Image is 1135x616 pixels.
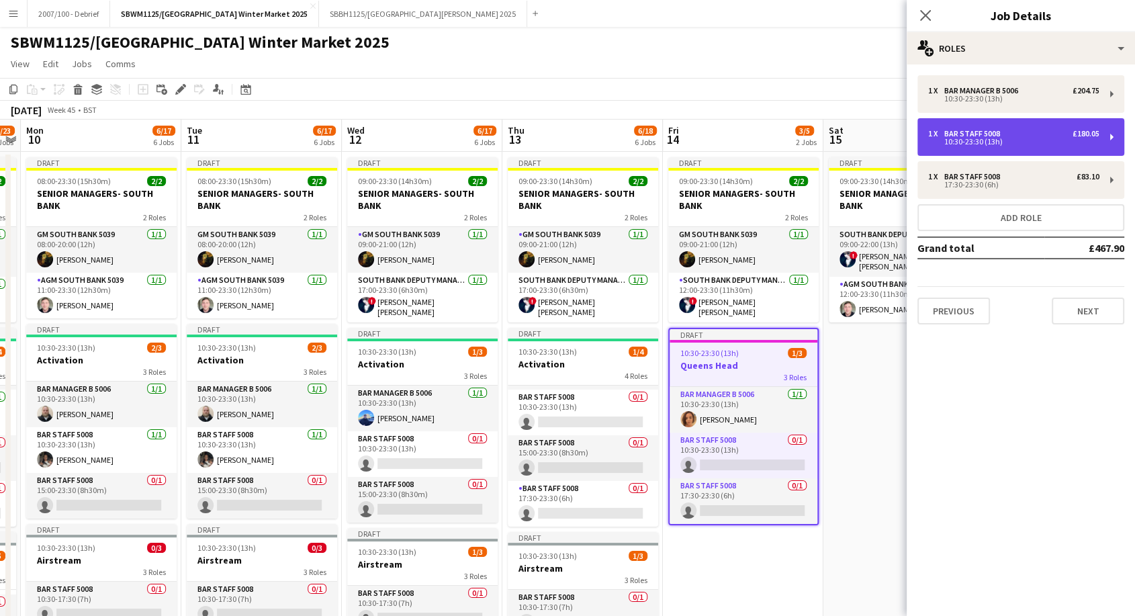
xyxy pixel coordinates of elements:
h1: SBWM1125/[GEOGRAPHIC_DATA] Winter Market 2025 [11,32,390,52]
app-card-role: Bar Staff 50080/115:00-23:30 (8h30m) [347,477,498,523]
app-card-role: South Bank Deputy Manager 50391/109:00-22:00 (13h)![PERSON_NAME] [PERSON_NAME] [829,227,979,277]
app-card-role: Bar Manager B 50061/110:30-23:30 (13h)[PERSON_NAME] [670,387,817,433]
div: Draft09:00-23:30 (14h30m)2/2SENIOR MANAGERS- SOUTH BANK2 RolesGM South Bank 50391/109:00-21:00 (1... [668,157,819,322]
div: £204.75 [1073,86,1099,95]
div: Draft [347,157,498,168]
span: 1/3 [629,551,647,561]
span: 2/2 [468,176,487,186]
app-card-role: AGM South Bank 50391/111:00-23:30 (12h30m)[PERSON_NAME] [187,273,337,318]
div: Draft [187,157,337,168]
span: 10:30-23:30 (13h) [358,547,416,557]
span: 1/3 [468,347,487,357]
div: Draft [829,157,979,168]
div: Bar Manager B 5006 [944,86,1024,95]
span: 10:30-23:30 (13h) [358,347,416,357]
h3: Airstream [187,554,337,566]
span: Thu [508,124,525,136]
app-job-card: Draft10:30-23:30 (13h)1/3Activation3 RolesBar Manager B 50061/110:30-23:30 (13h)[PERSON_NAME]Bar ... [347,328,498,523]
span: 2 Roles [464,212,487,222]
h3: SENIOR MANAGERS- SOUTH BANK [187,187,337,212]
app-card-role: GM South Bank 50391/108:00-20:00 (12h)[PERSON_NAME] [26,227,177,273]
span: 0/3 [308,543,326,553]
span: 10:30-23:30 (13h) [37,343,95,353]
span: View [11,58,30,70]
span: 2 Roles [304,212,326,222]
div: Draft [187,524,337,535]
span: 08:00-23:30 (15h30m) [37,176,111,186]
button: 2007/100 - Debrief [28,1,110,27]
app-job-card: Draft09:00-23:30 (14h30m)2/2SENIOR MANAGERS- SOUTH BANK2 RolesGM South Bank 50391/109:00-21:00 (1... [347,157,498,322]
app-job-card: Draft10:30-23:30 (13h)2/3Activation3 RolesBar Manager B 50061/110:30-23:30 (13h)[PERSON_NAME]Bar ... [26,324,177,519]
span: Wed [347,124,365,136]
div: Draft [508,157,658,168]
span: 15 [827,132,844,147]
td: £467.90 [1044,237,1124,259]
span: 3 Roles [304,367,326,377]
span: 3 Roles [143,567,166,577]
div: 10:30-23:30 (13h) [928,138,1099,145]
div: Draft [26,524,177,535]
h3: Activation [508,358,658,370]
app-card-role: Bar Staff 50081/110:30-23:30 (13h)[PERSON_NAME] [187,427,337,473]
app-card-role: Bar Staff 50080/110:30-23:30 (13h) [347,431,498,477]
span: Comms [105,58,136,70]
span: 6/17 [473,126,496,136]
span: 1/3 [788,348,807,358]
span: Week 45 [44,105,78,115]
span: 2/2 [629,176,647,186]
h3: Airstream [508,562,658,574]
h3: SENIOR MANAGERS- SOUTH BANK [668,187,819,212]
div: Draft [26,157,177,168]
div: Draft [347,328,498,339]
span: 09:00-23:30 (14h30m) [518,176,592,186]
span: 2 Roles [785,212,808,222]
span: 14 [666,132,679,147]
h3: Queens Head [670,359,817,371]
span: 13 [506,132,525,147]
span: 2/3 [308,343,326,353]
span: 3 Roles [304,567,326,577]
div: BST [83,105,97,115]
button: SBWM1125/[GEOGRAPHIC_DATA] Winter Market 2025 [110,1,319,27]
app-job-card: Draft09:00-23:30 (14h30m)2/2SENIOR MANAGERS- SOUTH BANK2 RolesSouth Bank Deputy Manager 50391/109... [829,157,979,322]
div: Bar Staff 5008 [944,129,1005,138]
app-card-role: GM South Bank 50391/109:00-21:00 (12h)[PERSON_NAME] [347,227,498,273]
app-job-card: Draft10:30-23:30 (13h)1/4Activation4 RolesBar Manager B 50061/110:30-23:30 (13h)[PERSON_NAME]Bar ... [508,328,658,527]
app-job-card: Draft09:00-23:30 (14h30m)2/2SENIOR MANAGERS- SOUTH BANK2 RolesGM South Bank 50391/109:00-21:00 (1... [508,157,658,322]
app-card-role: GM South Bank 50391/109:00-21:00 (12h)[PERSON_NAME] [668,227,819,273]
div: Draft [508,328,658,339]
span: 3 Roles [784,372,807,382]
h3: Activation [187,354,337,366]
span: 1/3 [468,547,487,557]
div: 1 x [928,86,944,95]
div: [DATE] [11,103,42,117]
h3: Airstream [26,554,177,566]
a: Jobs [66,55,97,73]
span: 08:00-23:30 (15h30m) [197,176,271,186]
span: 6/18 [634,126,657,136]
h3: Job Details [907,7,1135,24]
div: 6 Jobs [153,137,175,147]
app-card-role: Bar Manager B 50061/110:30-23:30 (13h)[PERSON_NAME] [187,382,337,427]
span: Jobs [72,58,92,70]
h3: SENIOR MANAGERS- SOUTH BANK [347,187,498,212]
div: 6 Jobs [635,137,656,147]
span: 6/17 [152,126,175,136]
app-card-role: South Bank Deputy Manager 50391/117:00-23:30 (6h30m)![PERSON_NAME] [PERSON_NAME] [347,273,498,322]
app-card-role: Bar Manager B 50061/110:30-23:30 (13h)[PERSON_NAME] [26,382,177,427]
div: Draft [668,157,819,168]
span: 3 Roles [464,571,487,581]
app-card-role: Bar Staff 50080/115:00-23:30 (8h30m) [187,473,337,519]
app-job-card: Draft08:00-23:30 (15h30m)2/2SENIOR MANAGERS- SOUTH BANK2 RolesGM South Bank 50391/108:00-20:00 (1... [187,157,337,318]
div: Draft [187,324,337,335]
span: 3 Roles [625,575,647,585]
app-card-role: GM South Bank 50391/108:00-20:00 (12h)[PERSON_NAME] [187,227,337,273]
div: £180.05 [1073,129,1099,138]
div: Draft [347,528,498,539]
app-job-card: Draft10:30-23:30 (13h)2/3Activation3 RolesBar Manager B 50061/110:30-23:30 (13h)[PERSON_NAME]Bar ... [187,324,337,519]
app-card-role: Bar Staff 50080/115:00-23:30 (8h30m) [26,473,177,519]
